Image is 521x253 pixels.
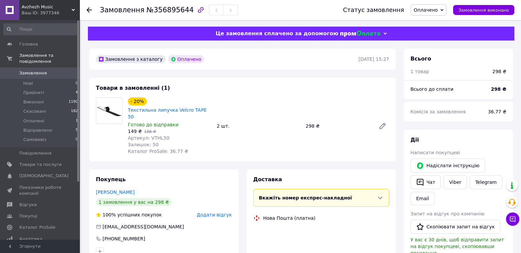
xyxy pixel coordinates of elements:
[144,129,156,134] span: 186 ₴
[19,70,47,76] span: Замовлення
[414,7,438,13] span: Оплачено
[410,211,484,216] span: Запит на відгук про компанію
[410,175,441,189] button: Чат
[443,175,467,189] a: Viber
[128,142,158,147] span: Залишок: 50
[87,7,92,13] div: Повернутися назад
[76,90,78,96] span: 4
[76,127,78,133] span: 5
[100,6,144,14] span: Замовлення
[214,121,303,131] div: 2 шт.
[491,86,506,92] b: 298 ₴
[340,31,380,37] img: evopay logo
[102,235,146,242] div: [PHONE_NUMBER]
[96,104,122,117] img: Текстильна липучка Velcro TAPE 50
[3,23,79,35] input: Пошук
[76,118,78,124] span: 1
[96,190,134,195] a: [PERSON_NAME]
[410,109,466,114] span: Комісія за замовлення
[19,173,69,179] span: [DEMOGRAPHIC_DATA]
[488,109,506,114] span: 36.77 ₴
[506,212,519,226] button: Чат з покупцем
[23,108,46,114] span: Скасовані
[410,137,419,143] span: Дії
[376,119,389,133] a: Редагувати
[96,176,126,183] span: Покупець
[96,198,171,206] div: 1 замовлення у вас на 298 ₴
[19,53,80,64] span: Замовлення та повідомлення
[19,224,55,230] span: Каталог ProSale
[23,137,46,143] span: Самовивіз
[259,195,352,200] span: Вкажіть номер експрес-накладної
[253,176,282,183] span: Доставка
[343,7,404,13] div: Статус замовлення
[262,215,317,221] div: Нова Пошта (платна)
[96,85,170,91] span: Товари в замовленні (1)
[410,86,453,92] span: Всього до сплати
[76,80,78,86] span: 0
[23,90,44,96] span: Прийняті
[410,56,431,62] span: Всього
[69,99,78,105] span: 1190
[215,30,338,37] span: Це замовлення сплачено за допомогою
[410,69,429,74] span: 1 товар
[19,162,62,168] span: Товари та послуги
[23,99,44,105] span: Виконані
[458,8,509,13] span: Замовлення виконано
[410,150,460,155] span: Написати покупцеві
[128,149,188,154] span: Каталог ProSale: 36.77 ₴
[19,236,42,242] span: Аналітика
[128,97,147,105] div: - 20%
[76,137,78,143] span: 0
[146,6,194,14] span: №356895644
[23,80,33,86] span: Нові
[71,108,78,114] span: 182
[359,57,389,62] time: [DATE] 15:27
[410,220,500,234] button: Скопіювати запит на відгук
[19,41,38,47] span: Головна
[23,118,44,124] span: Оплачені
[19,150,52,156] span: Повідомлення
[453,5,514,15] button: Замовлення виконано
[303,121,373,131] div: 298 ₴
[96,211,162,218] div: успішних покупок
[128,122,178,127] span: Готово до відправки
[470,175,502,189] a: Telegram
[103,212,116,217] span: 100%
[22,4,72,10] span: Avzhezh Music
[22,10,80,16] div: Ваш ID: 3977346
[19,202,37,208] span: Відгуки
[492,68,506,75] div: 298 ₴
[19,213,37,219] span: Покупці
[96,55,165,63] div: Замовлення з каталогу
[128,135,169,141] span: Артикул: VTHL50
[103,224,184,229] span: [EMAIL_ADDRESS][DOMAIN_NAME]
[197,212,232,217] span: Додати відгук
[19,185,62,196] span: Показники роботи компанії
[128,129,142,134] span: 149 ₴
[23,127,52,133] span: Відправлено
[168,55,204,63] div: Оплачено
[410,192,435,205] button: Email
[410,159,485,173] button: Надіслати інструкцію
[128,107,207,119] a: Текстильна липучка Velcro TAPE 50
